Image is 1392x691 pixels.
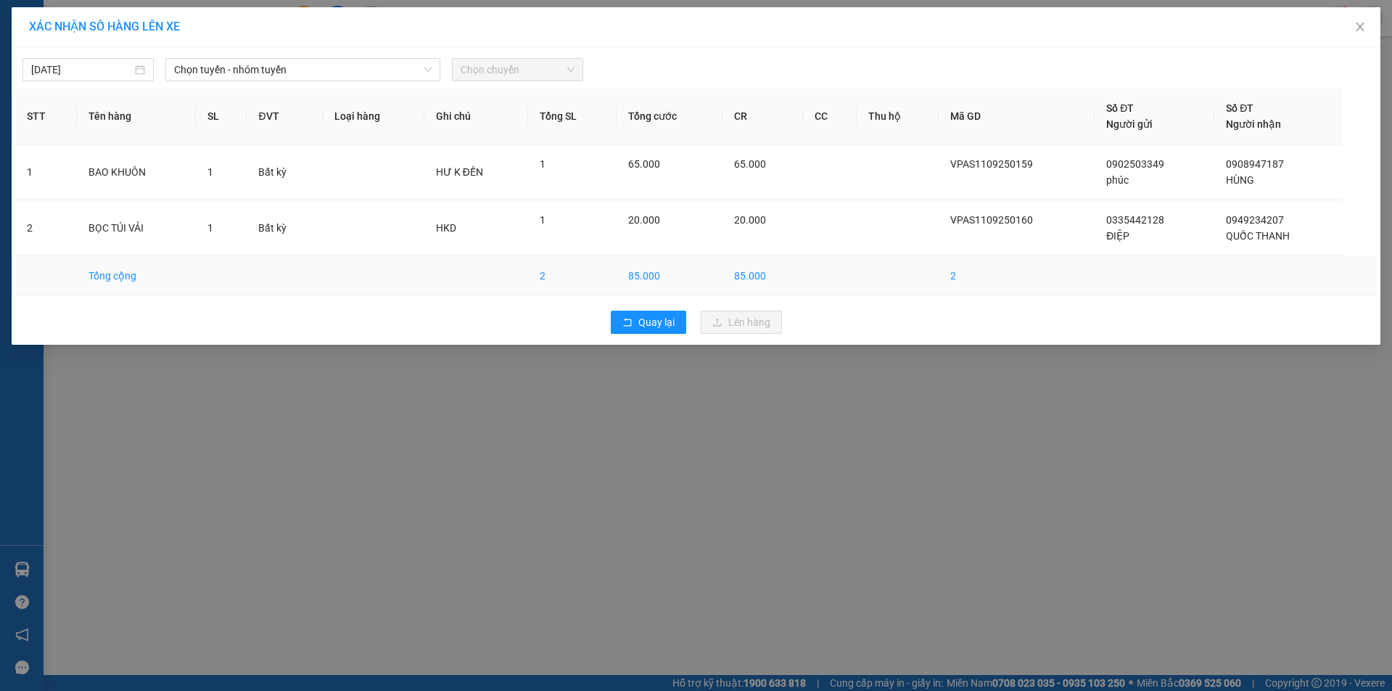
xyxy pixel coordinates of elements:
span: 20.000 [628,214,660,226]
span: 0902503349 [1106,158,1164,170]
input: 11/09/2025 [31,62,132,78]
td: 85.000 [617,256,722,296]
span: 65.000 [628,158,660,170]
span: QUỐC THANH [1226,230,1290,242]
span: 0949234207 [1226,214,1284,226]
span: 0908947187 [1226,158,1284,170]
td: 2 [528,256,617,296]
th: Mã GD [939,89,1095,144]
span: close [1354,21,1366,33]
th: ĐVT [247,89,323,144]
span: HKD [436,222,456,234]
th: CC [803,89,857,144]
th: Tổng SL [528,89,617,144]
span: ĐIỆP [1106,230,1129,242]
span: Số ĐT [1106,102,1134,114]
span: phúc [1106,174,1129,186]
th: Thu hộ [857,89,939,144]
span: Quay lại [638,314,675,330]
button: rollbackQuay lại [611,311,686,334]
span: 1 [207,222,213,234]
th: Ghi chú [424,89,528,144]
td: 2 [939,256,1095,296]
span: Chọn chuyến [461,59,574,81]
span: 0335442128 [1106,214,1164,226]
td: Bất kỳ [247,200,323,256]
td: 85.000 [722,256,804,296]
span: rollback [622,317,633,329]
span: Người nhận [1226,118,1281,130]
span: 65.000 [734,158,766,170]
span: 20.000 [734,214,766,226]
td: 2 [15,200,77,256]
span: Số ĐT [1226,102,1253,114]
button: uploadLên hàng [701,311,782,334]
td: 1 [15,144,77,200]
span: HÙNG [1226,174,1254,186]
span: XÁC NHẬN SỐ HÀNG LÊN XE [29,20,180,33]
span: 1 [207,166,213,178]
span: Người gửi [1106,118,1153,130]
span: 1 [540,158,545,170]
span: Chọn tuyến - nhóm tuyến [174,59,431,81]
th: Loại hàng [323,89,424,144]
th: Tổng cước [617,89,722,144]
span: 1 [540,214,545,226]
td: BỌC TÚI VẢI [77,200,195,256]
span: down [424,65,432,74]
button: Close [1340,7,1380,48]
td: Tổng cộng [77,256,195,296]
td: Bất kỳ [247,144,323,200]
span: HƯ K ĐỀN [436,166,483,178]
th: CR [722,89,804,144]
th: SL [196,89,247,144]
td: BAO KHUÔN [77,144,195,200]
span: VPAS1109250159 [950,158,1033,170]
th: Tên hàng [77,89,195,144]
th: STT [15,89,77,144]
span: VPAS1109250160 [950,214,1033,226]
